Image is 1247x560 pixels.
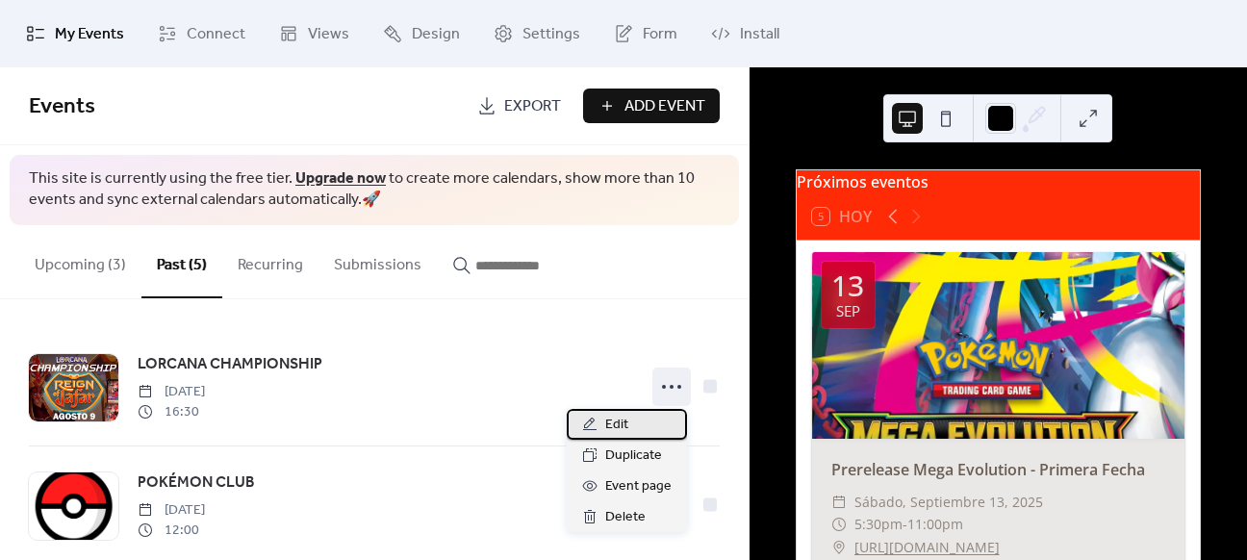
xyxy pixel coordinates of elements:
[907,513,963,536] span: 11:00pm
[697,8,794,60] a: Install
[143,8,260,60] a: Connect
[138,500,205,521] span: [DATE]
[740,23,779,46] span: Install
[624,95,705,118] span: Add Event
[643,23,677,46] span: Form
[222,225,318,296] button: Recurring
[369,8,474,60] a: Design
[605,475,672,498] span: Event page
[29,86,95,128] span: Events
[854,513,903,536] span: 5:30pm
[479,8,595,60] a: Settings
[187,23,245,46] span: Connect
[19,225,141,296] button: Upcoming (3)
[138,352,322,377] a: LORCANA CHAMPIONSHIP
[831,271,864,300] div: 13
[138,382,205,402] span: [DATE]
[831,513,847,536] div: ​
[854,536,1000,559] a: [URL][DOMAIN_NAME]
[318,225,437,296] button: Submissions
[138,402,205,422] span: 16:30
[797,170,1200,193] div: Próximos eventos
[903,513,907,536] span: -
[138,471,255,495] span: POKÉMON CLUB
[605,414,628,437] span: Edit
[831,536,847,559] div: ​
[138,521,205,541] span: 12:00
[308,23,349,46] span: Views
[265,8,364,60] a: Views
[605,445,662,468] span: Duplicate
[29,168,720,212] span: This site is currently using the free tier. to create more calendars, show more than 10 events an...
[605,506,646,529] span: Delete
[836,304,860,318] div: sep
[854,491,1043,514] span: sábado, septiembre 13, 2025
[522,23,580,46] span: Settings
[295,164,386,193] a: Upgrade now
[831,491,847,514] div: ​
[812,458,1184,481] div: Prerelease Mega Evolution - Primera Fecha
[504,95,561,118] span: Export
[583,89,720,123] button: Add Event
[12,8,139,60] a: My Events
[141,225,222,298] button: Past (5)
[599,8,692,60] a: Form
[55,23,124,46] span: My Events
[138,471,255,496] a: POKÉMON CLUB
[412,23,460,46] span: Design
[463,89,575,123] a: Export
[138,353,322,376] span: LORCANA CHAMPIONSHIP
